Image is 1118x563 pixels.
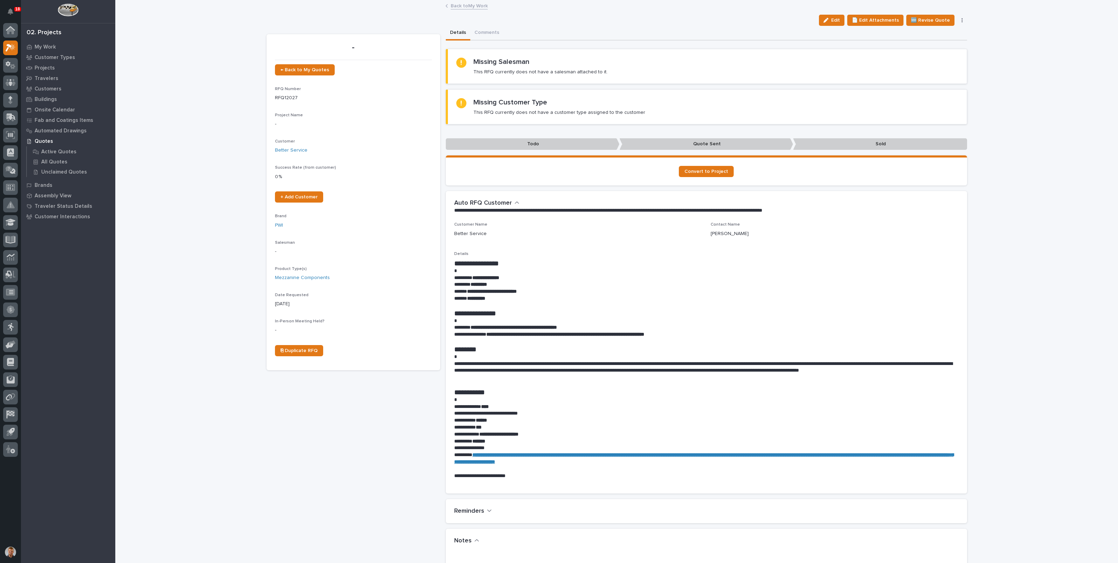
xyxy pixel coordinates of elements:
[21,94,115,104] a: Buildings
[831,17,840,23] span: Edit
[275,120,432,128] p: -
[275,113,303,117] span: Project Name
[275,191,323,203] a: + Add Customer
[451,1,488,9] a: Back toMy Work
[275,293,308,297] span: Date Requested
[35,117,93,124] p: Fab and Coatings Items
[619,138,793,150] p: Quote Sent
[275,222,283,229] a: PWI
[58,3,78,16] img: Workspace Logo
[21,115,115,125] a: Fab and Coatings Items
[27,29,61,37] div: 02. Projects
[275,214,286,218] span: Brand
[27,147,115,156] a: Active Quotes
[21,104,115,115] a: Onsite Calendar
[454,507,484,515] h2: Reminders
[21,83,115,94] a: Customers
[281,67,329,72] span: ← Back to My Quotes
[911,16,950,24] span: 🆕 Revise Quote
[847,15,903,26] button: 📄 Edit Attachments
[793,138,967,150] p: Sold
[35,65,55,71] p: Projects
[446,138,619,150] p: Todo
[9,8,18,20] div: Notifications18
[473,109,645,116] p: This RFQ currently does not have a customer type assigned to the customer
[454,199,512,207] h2: Auto RFQ Customer
[275,64,335,75] a: ← Back to My Quotes
[275,173,432,181] p: 0 %
[906,15,954,26] button: 🆕 Revise Quote
[35,203,92,210] p: Traveler Status Details
[275,345,323,356] a: ⎘ Duplicate RFQ
[275,267,307,271] span: Product Type(s)
[454,222,487,227] span: Customer Name
[27,167,115,177] a: Unclaimed Quotes
[21,190,115,201] a: Assembly View
[275,241,295,245] span: Salesman
[852,16,899,24] span: 📄 Edit Attachments
[41,159,67,165] p: All Quotes
[454,199,520,207] button: Auto RFQ Customer
[35,75,58,82] p: Travelers
[446,26,470,41] button: Details
[3,4,18,19] button: Notifications
[35,44,56,50] p: My Work
[454,537,479,545] button: Notes
[41,169,87,175] p: Unclaimed Quotes
[21,52,115,63] a: Customer Types
[35,86,61,92] p: Customers
[281,348,318,353] span: ⎘ Duplicate RFQ
[35,182,52,189] p: Brands
[454,507,492,515] button: Reminders
[21,73,115,83] a: Travelers
[41,149,77,155] p: Active Quotes
[275,166,336,170] span: Success Rate (from customer)
[454,252,469,256] span: Details
[454,230,487,237] p: Better Service
[684,169,728,174] span: Convert to Project
[275,274,330,281] a: Mezzanine Components
[35,214,90,220] p: Customer Interactions
[275,94,432,102] p: RFQ12027
[275,139,295,144] span: Customer
[473,98,547,107] h2: Missing Customer Type
[711,222,740,227] span: Contact Name
[35,96,57,103] p: Buildings
[473,69,608,75] p: This RFQ currently does not have a salesman attached to it.
[711,230,749,237] p: [PERSON_NAME]
[275,43,432,53] p: -
[275,147,307,154] a: Better Service
[27,157,115,167] a: All Quotes
[21,211,115,222] a: Customer Interactions
[35,193,71,199] p: Assembly View
[275,87,301,91] span: RFQ Number
[473,58,529,66] h2: Missing Salesman
[35,54,75,61] p: Customer Types
[21,63,115,73] a: Projects
[3,545,18,560] button: users-avatar
[21,125,115,136] a: Automated Drawings
[275,327,432,334] p: -
[679,166,734,177] a: Convert to Project
[470,26,503,41] button: Comments
[35,107,75,113] p: Onsite Calendar
[281,195,318,199] span: + Add Customer
[21,42,115,52] a: My Work
[275,319,325,323] span: In-Person Meeting Held?
[15,7,20,12] p: 18
[21,201,115,211] a: Traveler Status Details
[35,138,53,145] p: Quotes
[454,537,472,545] h2: Notes
[275,248,432,255] p: -
[819,15,844,26] button: Edit
[21,180,115,190] a: Brands
[275,300,432,308] p: [DATE]
[21,136,115,146] a: Quotes
[35,128,87,134] p: Automated Drawings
